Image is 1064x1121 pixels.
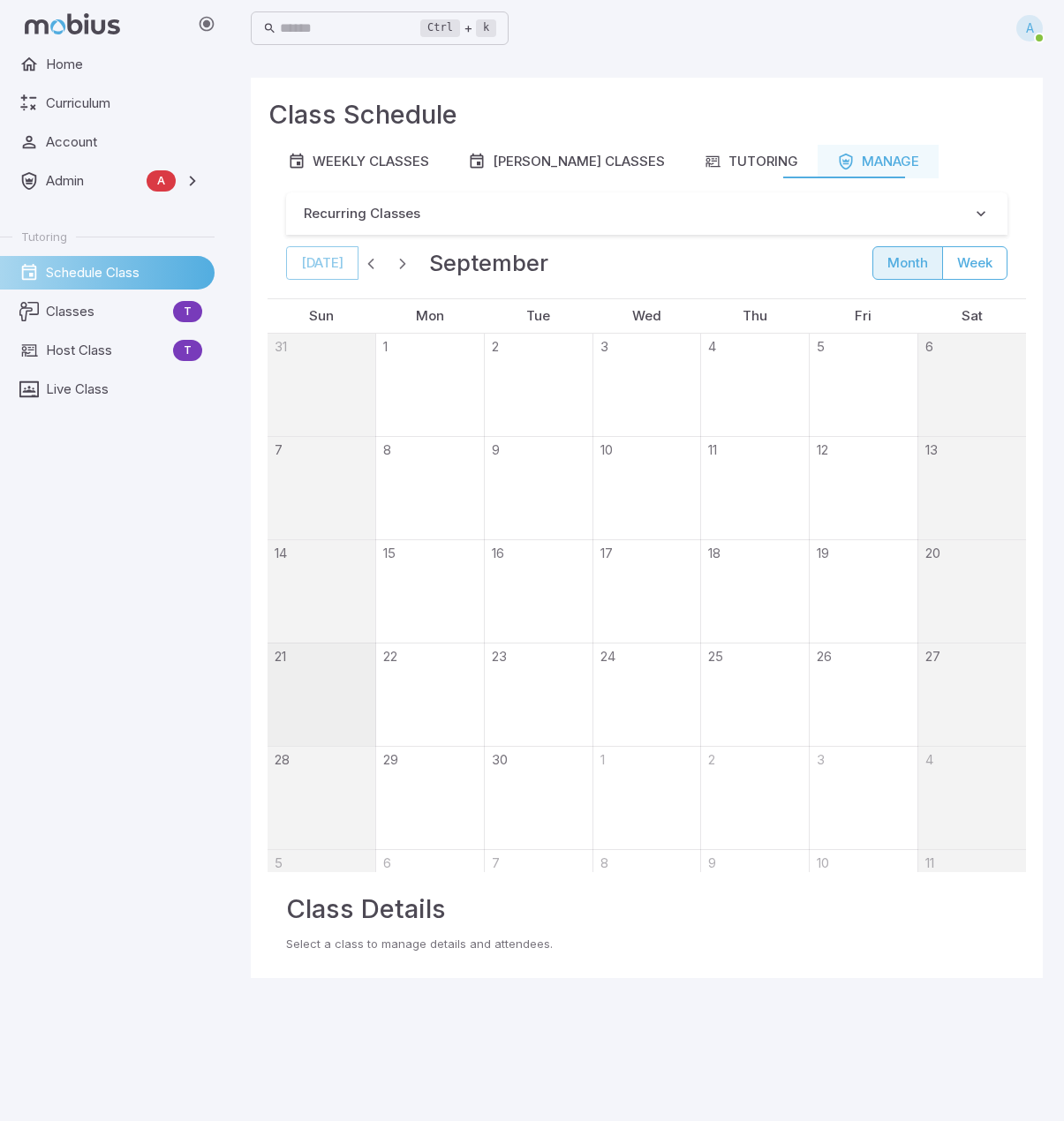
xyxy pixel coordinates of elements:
a: October 10, 2025 [810,850,829,873]
td: September 23, 2025 [484,643,592,746]
a: September 12, 2025 [810,437,828,460]
span: Schedule Class [46,263,202,282]
a: September 28, 2025 [268,747,290,770]
a: September 22, 2025 [376,643,397,666]
a: September 29, 2025 [376,747,398,770]
span: Curriculum [46,94,202,113]
span: Live Class [46,380,202,399]
div: Weekly Classes [288,152,429,171]
a: September 16, 2025 [485,540,504,563]
td: October 5, 2025 [268,849,376,952]
a: Saturday [955,299,990,333]
td: September 6, 2025 [917,334,1026,437]
td: September 12, 2025 [810,436,918,539]
a: September 11, 2025 [701,437,717,460]
a: August 31, 2025 [268,334,287,357]
button: Previous month [358,251,383,275]
a: October 4, 2025 [918,747,933,770]
td: October 1, 2025 [592,746,701,849]
a: October 11, 2025 [918,850,934,873]
td: September 9, 2025 [484,436,592,539]
td: September 11, 2025 [701,436,810,539]
td: September 3, 2025 [592,334,701,437]
td: October 10, 2025 [810,849,918,952]
td: September 1, 2025 [376,334,485,437]
td: September 17, 2025 [592,539,701,643]
a: September 10, 2025 [593,437,613,460]
td: September 22, 2025 [376,643,485,746]
span: Classes [46,302,166,321]
a: September 17, 2025 [593,540,613,563]
a: September 1, 2025 [376,334,388,357]
span: Account [46,132,202,152]
a: October 2, 2025 [701,747,715,770]
td: October 4, 2025 [917,746,1026,849]
div: [PERSON_NAME] Classes [468,152,665,171]
td: September 26, 2025 [810,643,918,746]
span: T [173,303,202,320]
td: September 7, 2025 [268,436,376,539]
td: September 19, 2025 [810,539,918,643]
a: September 23, 2025 [485,643,507,666]
span: A [147,172,176,190]
td: October 9, 2025 [701,849,810,952]
button: month [872,246,943,280]
div: + [420,18,496,39]
span: Host Class [46,341,166,360]
a: October 6, 2025 [376,850,391,873]
a: September 8, 2025 [376,437,391,460]
span: Tutoring [21,229,67,245]
a: Monday [409,299,451,333]
td: September 14, 2025 [268,539,376,643]
a: October 7, 2025 [485,850,500,873]
button: Next month [390,251,415,275]
a: September 30, 2025 [485,747,508,770]
td: September 24, 2025 [592,643,701,746]
a: September 4, 2025 [701,334,716,357]
td: September 29, 2025 [376,746,485,849]
a: September 14, 2025 [268,540,287,563]
span: Home [46,55,202,74]
a: September 7, 2025 [268,437,283,460]
div: Manage [837,152,919,171]
td: September 21, 2025 [268,643,376,746]
td: September 15, 2025 [376,539,485,643]
td: September 18, 2025 [701,539,810,643]
td: October 3, 2025 [810,746,918,849]
td: September 25, 2025 [701,643,810,746]
button: Recurring Classes [286,192,1007,235]
a: September 15, 2025 [376,540,396,563]
a: September 6, 2025 [918,334,933,357]
a: Wednesday [625,299,668,333]
td: October 6, 2025 [376,849,485,952]
p: Recurring Classes [304,204,420,223]
a: September 18, 2025 [701,540,721,563]
td: September 27, 2025 [917,643,1026,746]
a: September 9, 2025 [485,437,500,460]
span: Admin [46,171,140,191]
span: T [173,342,202,359]
a: October 8, 2025 [593,850,608,873]
button: [DATE] [286,246,358,280]
a: September 13, 2025 [918,437,938,460]
a: September 3, 2025 [593,334,608,357]
td: September 13, 2025 [917,436,1026,539]
div: A [1016,15,1043,41]
td: October 7, 2025 [484,849,592,952]
td: October 8, 2025 [592,849,701,952]
a: Tuesday [519,299,557,333]
td: September 10, 2025 [592,436,701,539]
kbd: Ctrl [420,19,460,37]
a: September 19, 2025 [810,540,829,563]
td: September 4, 2025 [701,334,810,437]
a: October 3, 2025 [810,747,825,770]
a: September 27, 2025 [918,643,940,666]
p: Select a class to manage details and attendees. [286,936,1007,953]
h3: Class Schedule [268,95,457,134]
button: week [942,246,1007,280]
a: October 9, 2025 [701,850,716,873]
a: Friday [848,299,879,333]
td: September 20, 2025 [917,539,1026,643]
a: Thursday [736,299,774,333]
a: September 5, 2025 [810,334,825,357]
